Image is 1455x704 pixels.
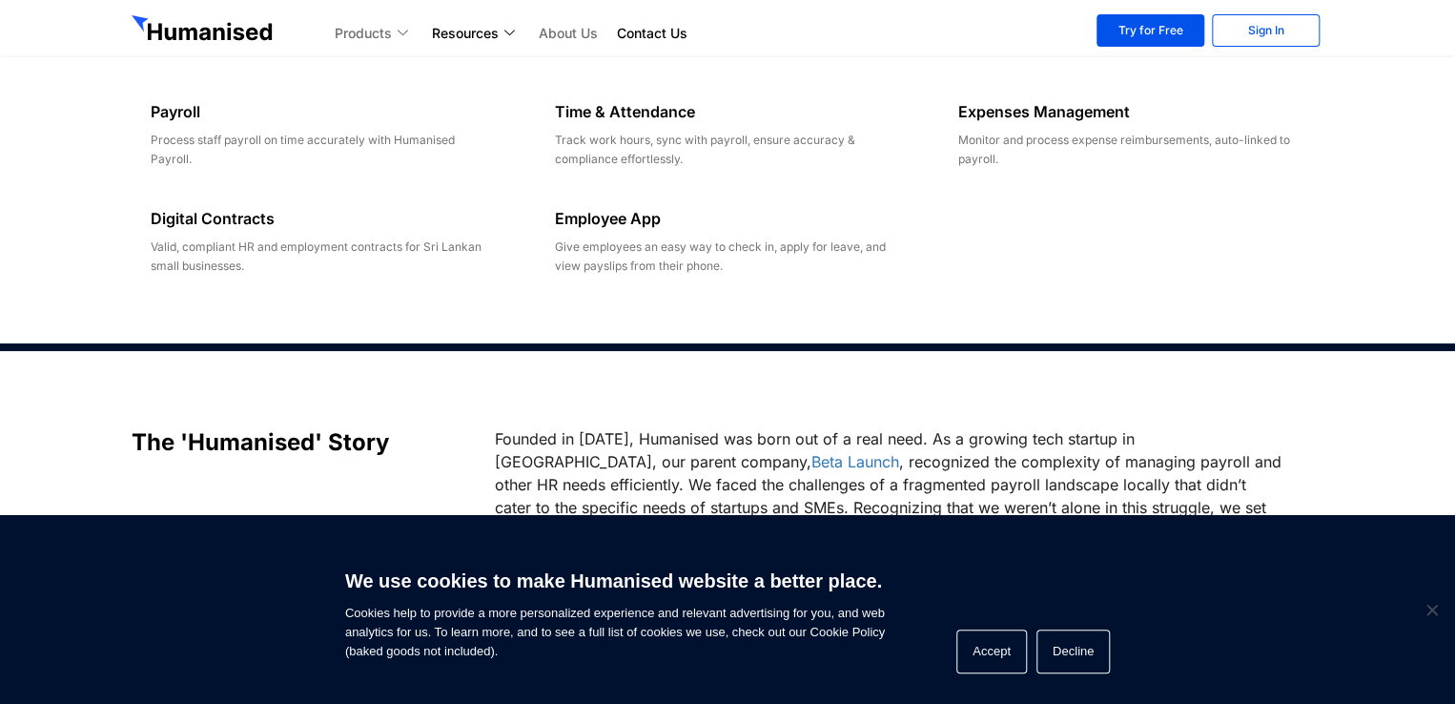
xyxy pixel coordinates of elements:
[956,630,1027,673] button: Accept
[958,131,1304,169] div: Monitor and process expense reimbursements, auto-linked to payroll.
[345,568,885,594] h6: We use cookies to make Humanised website a better place.
[151,207,497,230] h6: Digital Contracts
[151,131,497,169] div: Process staff payroll on time accurately with Humanised Payroll.
[1422,600,1441,619] span: Decline
[555,100,901,123] h6: Time & Attendance
[495,427,1285,565] p: Founded in [DATE], Humanised was born out of a real need. As a growing tech startup in [GEOGRAPHI...
[555,207,901,230] h6: Employee App
[1212,14,1320,47] a: Sign In
[811,452,899,471] a: Beta Launch
[325,22,422,45] a: Products
[422,22,529,45] a: Resources
[529,22,607,45] a: About Us
[151,100,497,123] h6: Payroll
[132,15,277,46] img: GetHumanised Logo
[555,238,901,276] p: Give employees an easy way to check in, apply for leave, and view payslips from their phone.
[958,100,1304,123] h6: Expenses Management
[151,238,497,276] div: Valid, compliant HR and employment contracts for Sri Lankan small businesses.
[1096,14,1204,47] a: Try for Free
[607,22,697,45] a: Contact Us
[345,558,885,661] span: Cookies help to provide a more personalized experience and relevant advertising for you, and web ...
[555,131,901,169] div: Track work hours, sync with payroll, ensure accuracy & compliance effortlessly.
[132,427,476,458] h2: The 'Humanised' Story
[1036,630,1110,673] button: Decline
